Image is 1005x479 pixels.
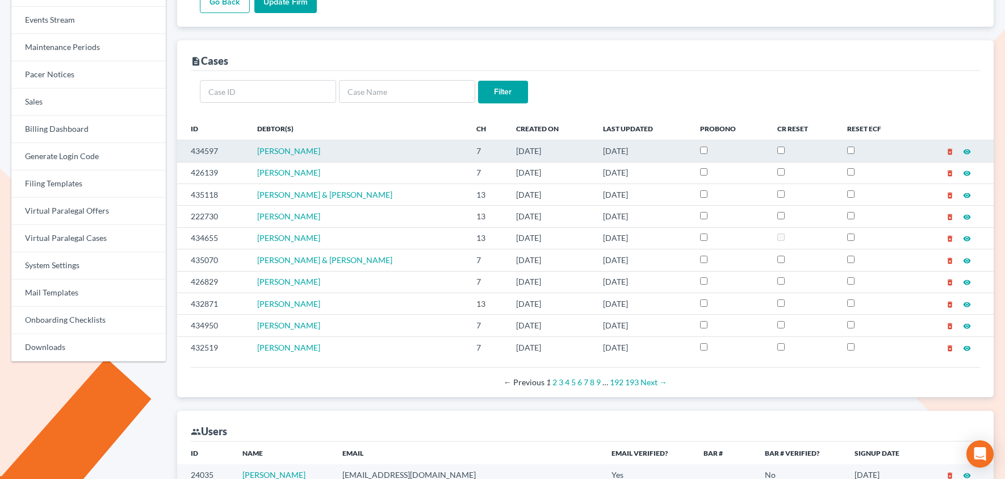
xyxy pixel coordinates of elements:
a: delete_forever [946,299,954,309]
td: 222730 [177,206,249,227]
a: delete_forever [946,233,954,243]
em: Page 1 [546,377,551,387]
th: ID [177,441,233,464]
a: delete_forever [946,168,954,177]
a: visibility [963,211,971,221]
a: [PERSON_NAME] [257,233,320,243]
a: Page 8 [590,377,594,387]
td: 13 [467,293,507,314]
td: 432519 [177,336,249,358]
td: 434597 [177,140,249,162]
i: visibility [963,301,971,309]
td: 434950 [177,315,249,336]
td: [DATE] [507,206,594,227]
th: Created On [507,117,594,140]
i: visibility [963,213,971,221]
td: [DATE] [507,293,594,314]
th: CR Reset [768,117,838,140]
a: visibility [963,255,971,265]
th: ID [177,117,249,140]
a: [PERSON_NAME] [257,277,320,286]
a: [PERSON_NAME] [257,343,320,352]
i: delete_forever [946,278,954,286]
td: [DATE] [507,271,594,293]
a: [PERSON_NAME] [257,211,320,221]
a: [PERSON_NAME] & [PERSON_NAME] [257,190,392,199]
th: Email [333,441,602,464]
i: visibility [963,235,971,243]
span: Previous page [504,377,545,387]
a: Page 5 [571,377,576,387]
a: [PERSON_NAME] [257,168,320,177]
a: Generate Login Code [11,143,166,170]
i: visibility [963,257,971,265]
a: [PERSON_NAME] & [PERSON_NAME] [257,255,392,265]
th: Signup Date [845,441,923,464]
td: [DATE] [594,206,691,227]
a: visibility [963,233,971,243]
td: 426829 [177,271,249,293]
td: 435070 [177,249,249,271]
th: Last Updated [594,117,691,140]
a: Filing Templates [11,170,166,198]
i: delete_forever [946,213,954,221]
td: 434655 [177,227,249,249]
a: [PERSON_NAME] [257,146,320,156]
a: delete_forever [946,320,954,330]
div: Pagination [200,377,971,388]
i: visibility [963,191,971,199]
td: 432871 [177,293,249,314]
a: Page 3 [559,377,563,387]
td: 7 [467,249,507,271]
td: 426139 [177,162,249,184]
td: [DATE] [507,162,594,184]
a: visibility [963,343,971,352]
div: Open Intercom Messenger [966,440,994,468]
a: delete_forever [946,146,954,156]
th: Debtor(s) [248,117,467,140]
td: 7 [467,162,507,184]
i: visibility [963,278,971,286]
a: Billing Dashboard [11,116,166,143]
a: visibility [963,320,971,330]
a: Page 193 [625,377,639,387]
i: delete_forever [946,148,954,156]
a: Onboarding Checklists [11,307,166,334]
a: delete_forever [946,277,954,286]
a: Page 192 [610,377,623,387]
i: delete_forever [946,191,954,199]
a: Events Stream [11,7,166,34]
td: [DATE] [594,315,691,336]
i: delete_forever [946,257,954,265]
i: visibility [963,169,971,177]
i: group [191,427,201,437]
a: Page 9 [596,377,601,387]
a: Page 7 [584,377,588,387]
a: Pacer Notices [11,61,166,89]
div: Cases [191,54,228,68]
a: visibility [963,146,971,156]
td: [DATE] [507,184,594,205]
td: [DATE] [594,271,691,293]
th: Ch [467,117,507,140]
th: Name [233,441,334,464]
a: Maintenance Periods [11,34,166,61]
a: delete_forever [946,190,954,199]
a: [PERSON_NAME] [257,299,320,309]
th: Bar # Verified? [756,441,845,464]
a: [PERSON_NAME] [257,320,320,330]
th: Email Verified? [602,441,694,464]
a: delete_forever [946,211,954,221]
a: Page 4 [565,377,569,387]
td: [DATE] [594,184,691,205]
a: delete_forever [946,343,954,352]
td: 13 [467,184,507,205]
a: Page 6 [577,377,582,387]
i: delete_forever [946,169,954,177]
i: visibility [963,344,971,352]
